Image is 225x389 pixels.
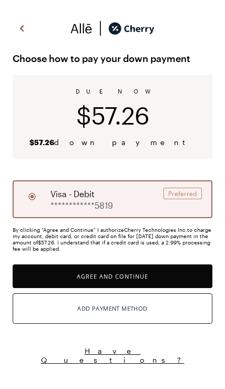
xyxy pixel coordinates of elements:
[76,101,149,129] span: $57.26
[50,188,95,200] span: visa - debit
[70,21,93,36] img: svg%3e
[76,88,150,95] span: DUE NOW
[108,21,155,36] img: cherry_black_logo-DrOE_MJI.svg
[13,346,212,365] button: Have Questions?
[16,21,28,36] img: svg%3e
[163,188,202,199] div: Preferred
[29,138,196,147] span: down payment
[13,227,212,252] div: By clicking "Agree and Continue" I authorize Cherry Technologies Inc. to charge my account, debit...
[93,21,108,36] img: svg%3e
[13,293,212,324] button: Add Payment Method
[13,264,212,288] button: Agree and Continue
[13,50,212,67] span: Choose how to pay your down payment
[29,138,54,147] b: $57.26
